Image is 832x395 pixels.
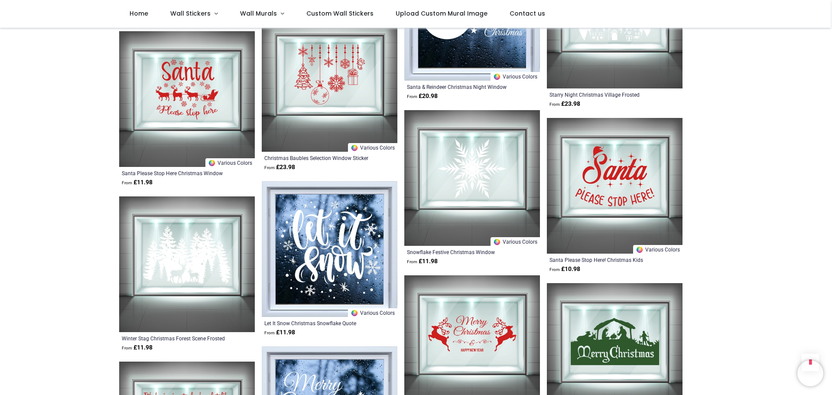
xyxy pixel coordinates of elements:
span: Wall Murals [240,9,277,18]
span: Home [130,9,148,18]
a: Various Colors [348,143,397,152]
strong: £ 11.98 [407,257,438,266]
a: Christmas Baubles Selection Window Sticker [264,154,369,161]
strong: £ 11.98 [122,343,153,352]
img: Color Wheel [493,238,501,246]
a: Various Colors [348,308,397,317]
a: Various Colors [491,237,540,246]
a: Snowflake Festive Christmas Window Sticker [407,248,511,255]
strong: £ 23.98 [549,100,580,108]
img: Santa Please Stop Here! Christmas Kids Window Sticker [547,118,682,254]
img: Santa Please Stop Here Christmas Window Sticker [119,31,255,167]
img: Let It Snow Christmas Snowflake Quote Window Sticker [262,181,397,317]
strong: £ 11.98 [264,328,295,337]
span: From [407,94,417,99]
span: From [264,330,275,335]
a: Santa Please Stop Here! Christmas Kids Window Sticker [549,256,654,263]
a: Let It Snow Christmas Snowflake Quote Window Sticker [264,320,369,326]
span: Custom Wall Stickers [306,9,374,18]
span: From [122,180,132,185]
a: Winter Stag Christmas Forest Scene Frosted Window Sticker [122,335,226,342]
span: From [549,267,560,272]
a: Various Colors [491,72,540,81]
span: Upload Custom Mural Image [396,9,487,18]
span: Wall Stickers [170,9,211,18]
img: Color Wheel [493,73,501,81]
a: Various Colors [205,158,255,167]
span: From [549,102,560,107]
span: From [264,165,275,170]
strong: £ 23.98 [264,163,295,172]
span: Contact us [510,9,545,18]
img: Snowflake Festive Christmas Window Sticker [404,110,540,246]
img: Color Wheel [351,144,358,152]
a: Various Colors [633,245,682,254]
img: Color Wheel [208,159,216,167]
img: Winter Stag Christmas Forest Scene Frosted Window Sticker [119,196,255,332]
img: Color Wheel [351,309,358,317]
a: Santa Please Stop Here Christmas Window Sticker [122,170,226,176]
a: Santa & Reindeer Christmas Night Window Sticker [407,83,511,90]
a: Starry Night Christmas Village Frosted Window Sticker [549,91,654,98]
strong: £ 10.98 [549,265,580,274]
span: From [407,259,417,264]
img: Christmas Baubles Selection Window Sticker [262,16,397,152]
strong: £ 11.98 [122,178,153,187]
strong: £ 20.98 [407,92,438,101]
span: From [122,346,132,350]
iframe: Brevo live chat [797,360,823,386]
img: Color Wheel [636,246,643,254]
